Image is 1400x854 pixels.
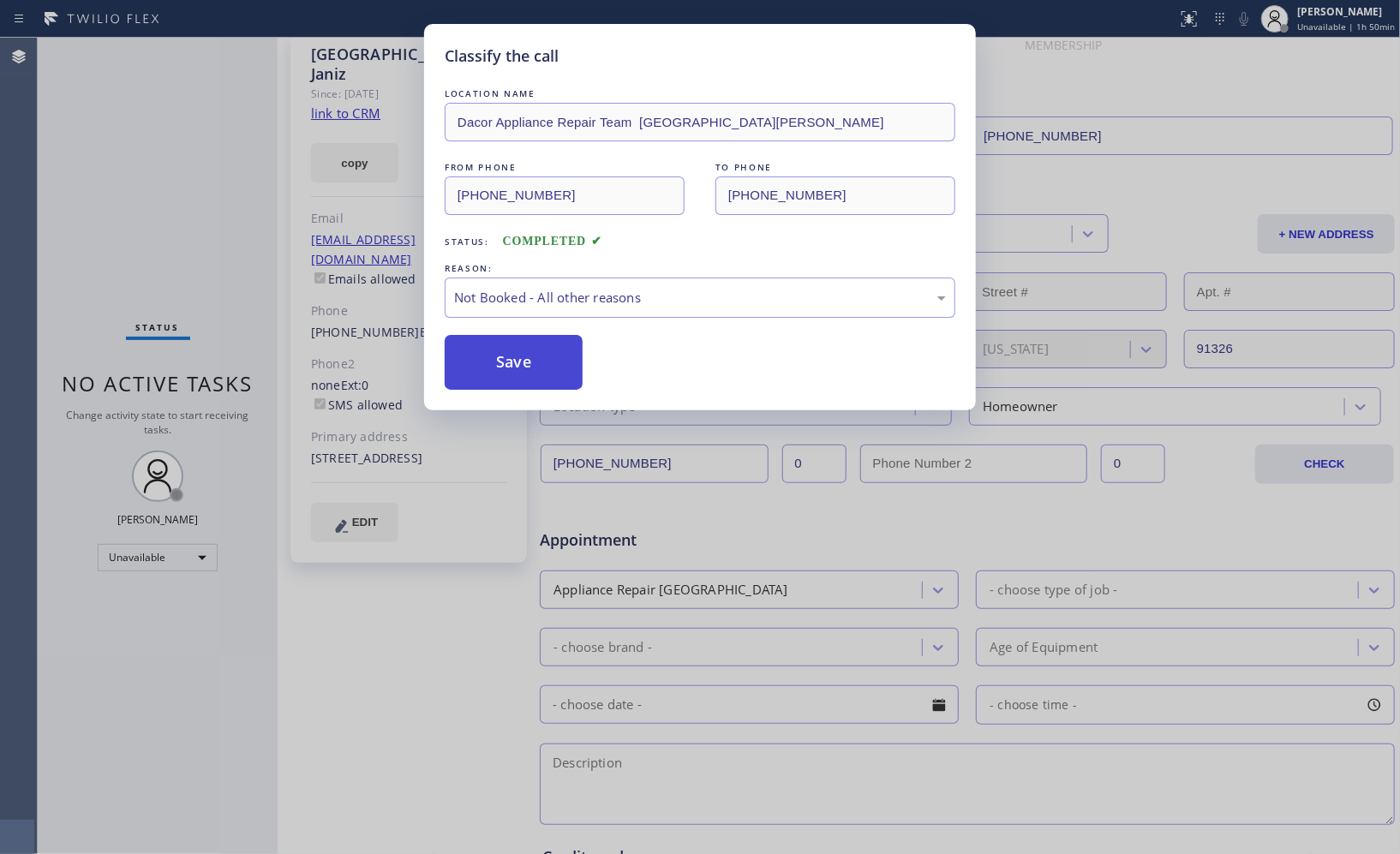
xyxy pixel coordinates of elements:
[503,235,602,248] span: COMPLETED
[445,45,559,68] h5: Classify the call
[445,158,685,176] div: FROM PHONE
[715,158,955,176] div: TO PHONE
[715,176,955,215] input: To phone
[445,85,955,103] div: LOCATION NAME
[445,335,583,390] button: Save
[445,176,685,215] input: From phone
[454,288,946,308] div: Not Booked - All other reasons
[445,236,489,248] span: Status:
[445,260,955,278] div: REASON:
